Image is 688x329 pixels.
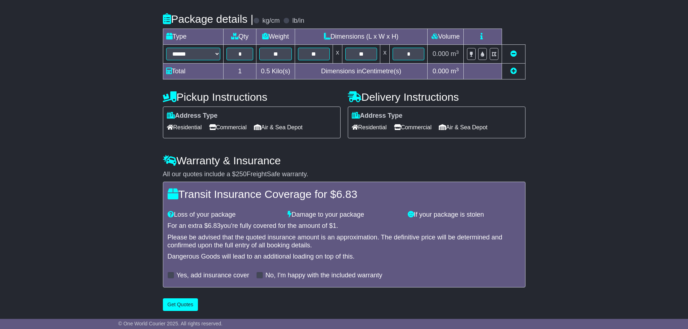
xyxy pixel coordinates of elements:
[261,68,270,75] span: 0.5
[284,211,404,219] div: Damage to your package
[236,170,247,178] span: 250
[168,253,521,261] div: Dangerous Goods will lead to an additional loading on top of this.
[433,68,449,75] span: 0.000
[295,64,428,79] td: Dimensions in Centimetre(s)
[256,64,295,79] td: Kilo(s)
[336,188,357,200] span: 6.83
[118,321,223,326] span: © One World Courier 2025. All rights reserved.
[163,298,198,311] button: Get Quotes
[224,64,256,79] td: 1
[333,222,336,229] span: 1
[167,112,218,120] label: Address Type
[456,67,459,72] sup: 3
[208,222,221,229] span: 6.83
[333,45,342,64] td: x
[163,13,254,25] h4: Package details |
[163,64,224,79] td: Total
[451,50,459,57] span: m
[256,29,295,45] td: Weight
[168,188,521,200] h4: Transit Insurance Coverage for $
[163,155,525,166] h4: Warranty & Insurance
[456,49,459,55] sup: 3
[433,50,449,57] span: 0.000
[439,122,488,133] span: Air & Sea Depot
[394,122,432,133] span: Commercial
[510,50,517,57] a: Remove this item
[163,91,341,103] h4: Pickup Instructions
[380,45,390,64] td: x
[164,211,284,219] div: Loss of your package
[352,122,387,133] span: Residential
[163,29,224,45] td: Type
[168,234,521,249] div: Please be advised that the quoted insurance amount is an approximation. The definitive price will...
[292,17,304,25] label: lb/in
[167,122,202,133] span: Residential
[262,17,280,25] label: kg/cm
[510,68,517,75] a: Add new item
[163,170,525,178] div: All our quotes include a $ FreightSafe warranty.
[168,222,521,230] div: For an extra $ you're fully covered for the amount of $ .
[352,112,403,120] label: Address Type
[404,211,524,219] div: If your package is stolen
[348,91,525,103] h4: Delivery Instructions
[265,272,382,280] label: No, I'm happy with the included warranty
[254,122,303,133] span: Air & Sea Depot
[224,29,256,45] td: Qty
[451,68,459,75] span: m
[209,122,247,133] span: Commercial
[177,272,249,280] label: Yes, add insurance cover
[428,29,464,45] td: Volume
[295,29,428,45] td: Dimensions (L x W x H)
